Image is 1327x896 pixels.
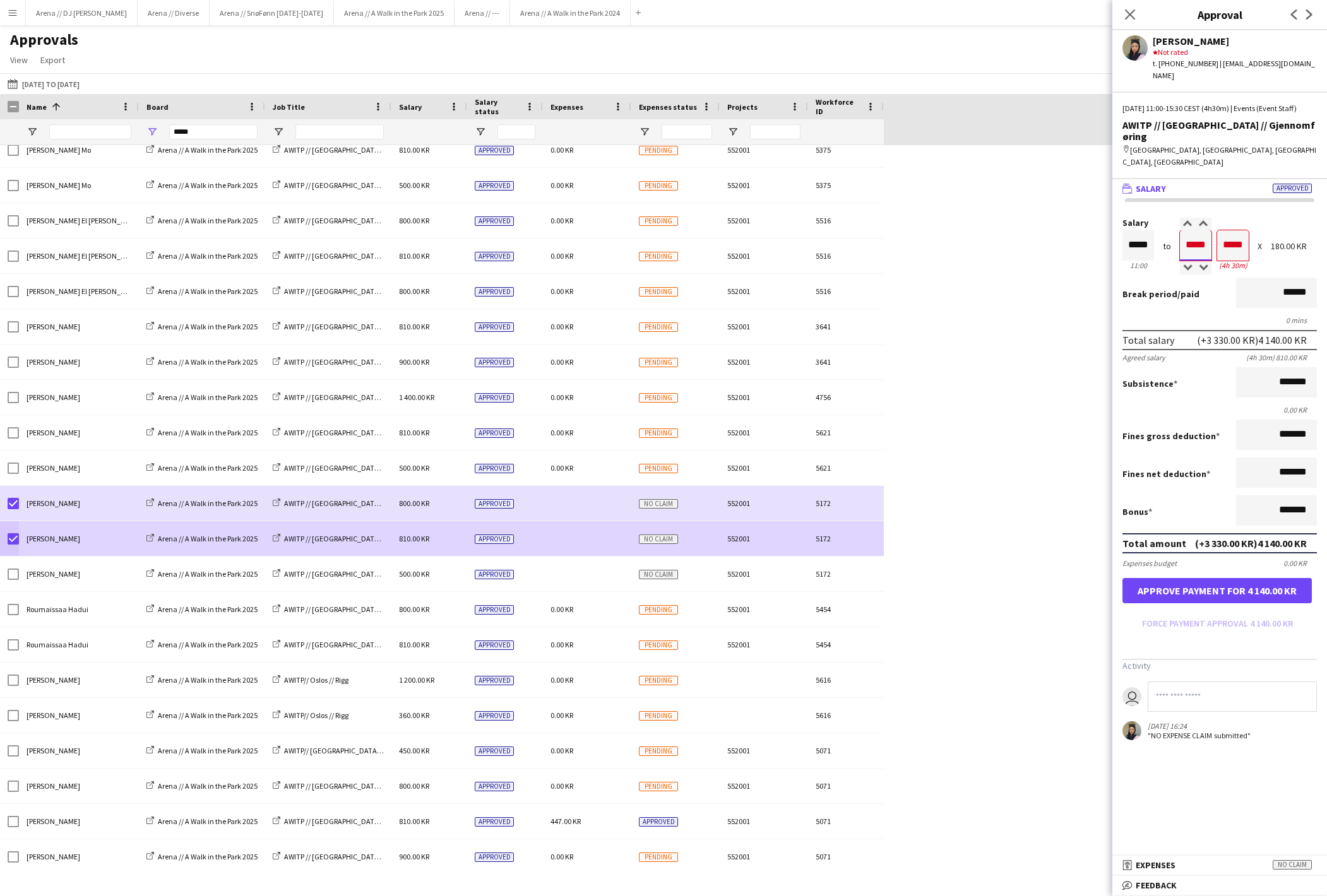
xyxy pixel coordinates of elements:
a: Arena // A Walk in the Park 2025 [146,569,258,579]
span: AWITP // [GEOGRAPHIC_DATA] // Gjennomføring [284,251,437,261]
a: AWITP // [GEOGRAPHIC_DATA] // Konferansier [273,392,430,402]
button: [DATE] to [DATE] [5,76,82,91]
div: Roumaissaa Hadui [19,627,139,662]
span: Approved [475,782,514,791]
div: [DATE] 16:24 [1148,721,1251,731]
div: [GEOGRAPHIC_DATA], [GEOGRAPHIC_DATA], [GEOGRAPHIC_DATA], [GEOGRAPHIC_DATA] [1122,144,1317,167]
span: Approved [475,464,514,473]
div: Expenses budget [1122,558,1177,568]
button: Open Filter Menu [639,126,650,138]
a: Arena // A Walk in the Park 2025 [146,392,258,402]
span: Arena // A Walk in the Park 2025 [158,216,258,225]
div: X [1258,242,1262,251]
div: 11:00 [1122,261,1154,270]
span: 0.00 KR [550,675,573,685]
span: No claim [639,534,678,544]
span: 800.00 KR [399,781,429,791]
div: 5375 [808,133,884,167]
a: AWITP// Oslos // Rigg [273,710,348,720]
div: [PERSON_NAME] [19,769,139,803]
span: 810.00 KR [399,251,429,261]
label: /paid [1122,288,1199,300]
div: 552001 [720,168,808,203]
div: [PERSON_NAME] [19,451,139,485]
input: Board Filter Input [169,124,258,139]
span: 447.00 KR [550,816,581,826]
a: Arena // A Walk in the Park 2025 [146,286,258,296]
span: 0.00 KR [550,251,573,261]
span: Arena // A Walk in the Park 2025 [158,463,258,473]
span: AWITP // [GEOGRAPHIC_DATA] // Gjennomføring [284,428,437,437]
div: 3641 [808,345,884,379]
a: Arena // A Walk in the Park 2025 [146,710,258,720]
div: 552001 [720,451,808,485]
div: [PERSON_NAME] [19,486,139,521]
div: 5071 [808,839,884,874]
div: 552001 [720,309,808,344]
div: 552001 [720,557,808,591]
div: [PERSON_NAME] [1153,35,1317,47]
a: AWITP // [GEOGRAPHIC_DATA] // Nedrigg [273,852,414,861]
span: AWITP // [GEOGRAPHIC_DATA] // Konferansier [284,392,430,402]
div: Agreed salary [1122,353,1165,362]
span: AWITP // [GEOGRAPHIC_DATA] // Gjennomføring [284,534,437,543]
div: 5172 [808,557,884,591]
span: 810.00 KR [399,145,429,155]
a: AWITP // [GEOGRAPHIC_DATA] // Nedrigg [273,286,414,296]
span: No claim [639,570,678,579]
a: AWITP // [GEOGRAPHIC_DATA] // Nedrigg [273,180,414,190]
a: Arena // A Walk in the Park 2025 [146,781,258,791]
a: Arena // A Walk in the Park 2025 [146,322,258,331]
div: SalaryApproved [1112,198,1327,757]
span: Break period [1122,288,1177,300]
span: Arena // A Walk in the Park 2025 [158,357,258,367]
span: Approved [475,287,514,297]
span: Feedback [1136,880,1177,891]
div: (+3 330.00 KR) 4 140.00 KR [1195,537,1307,550]
button: Open Filter Menu [475,126,486,138]
span: 450.00 KR [399,746,429,755]
span: 0.00 KR [550,145,573,155]
span: Arena // A Walk in the Park 2025 [158,675,258,685]
div: [PERSON_NAME] Mo [19,168,139,203]
div: [PERSON_NAME] [19,309,139,344]
span: Approved [475,252,514,261]
a: Arena // A Walk in the Park 2025 [146,145,258,155]
a: AWITP // [GEOGRAPHIC_DATA] // Gjennomføring [273,640,437,649]
div: 552001 [720,592,808,627]
div: (+3 330.00 KR) 4 140.00 KR [1197,334,1307,346]
span: AWITP // [GEOGRAPHIC_DATA] // Gjennomføring [284,322,437,331]
span: Arena // A Walk in the Park 2025 [158,746,258,755]
div: 552001 [720,345,808,379]
button: Arena // A Walk in the Park 2024 [510,1,631,25]
div: [PERSON_NAME] [19,698,139,733]
span: Projects [727,102,758,112]
span: 810.00 KR [399,534,429,543]
a: Arena // A Walk in the Park 2025 [146,640,258,649]
button: Open Filter Menu [727,126,739,138]
span: Approved [475,570,514,579]
a: Arena // A Walk in the Park 2025 [146,251,258,261]
div: AWITP // [GEOGRAPHIC_DATA] // Gjennomføring [1122,119,1317,142]
span: AWITP // [GEOGRAPHIC_DATA] // Nedrigg [284,569,414,579]
a: Arena // A Walk in the Park 2025 [146,534,258,543]
mat-expansion-panel-header: ExpensesNo claim [1112,856,1327,875]
span: 0.00 KR [550,463,573,473]
span: 800.00 KR [399,604,429,614]
span: AWITP // [GEOGRAPHIC_DATA] // Gjennomføring [284,816,437,826]
span: 800.00 KR [399,216,429,225]
div: 0 mins [1122,315,1317,325]
div: 5454 [808,592,884,627]
a: Arena // A Walk in the Park 2025 [146,428,258,437]
span: Board [146,102,169,112]
span: Pending [639,252,678,261]
div: 552001 [720,769,808,803]
div: 5172 [808,486,884,521]
span: AWITP // [GEOGRAPHIC_DATA] // Nedrigg [284,286,414,296]
span: Arena // A Walk in the Park 2025 [158,498,258,508]
span: Approved [475,146,514,155]
a: Arena // A Walk in the Park 2025 [146,675,258,685]
span: 0.00 KR [550,428,573,437]
span: Pending [639,216,678,226]
span: Pending [639,358,678,367]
